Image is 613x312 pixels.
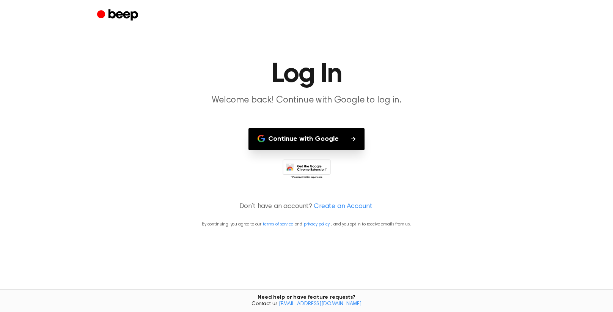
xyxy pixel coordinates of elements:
a: [EMAIL_ADDRESS][DOMAIN_NAME] [279,301,362,307]
p: Welcome back! Continue with Google to log in. [161,94,452,107]
span: Contact us [5,301,608,308]
a: terms of service [263,222,293,227]
h1: Log In [112,61,501,88]
a: Beep [97,8,140,23]
p: Don’t have an account? [9,202,604,212]
a: Create an Account [314,202,372,212]
button: Continue with Google [248,128,365,150]
a: privacy policy [304,222,330,227]
p: By continuing, you agree to our and , and you opt in to receive emails from us. [9,221,604,228]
